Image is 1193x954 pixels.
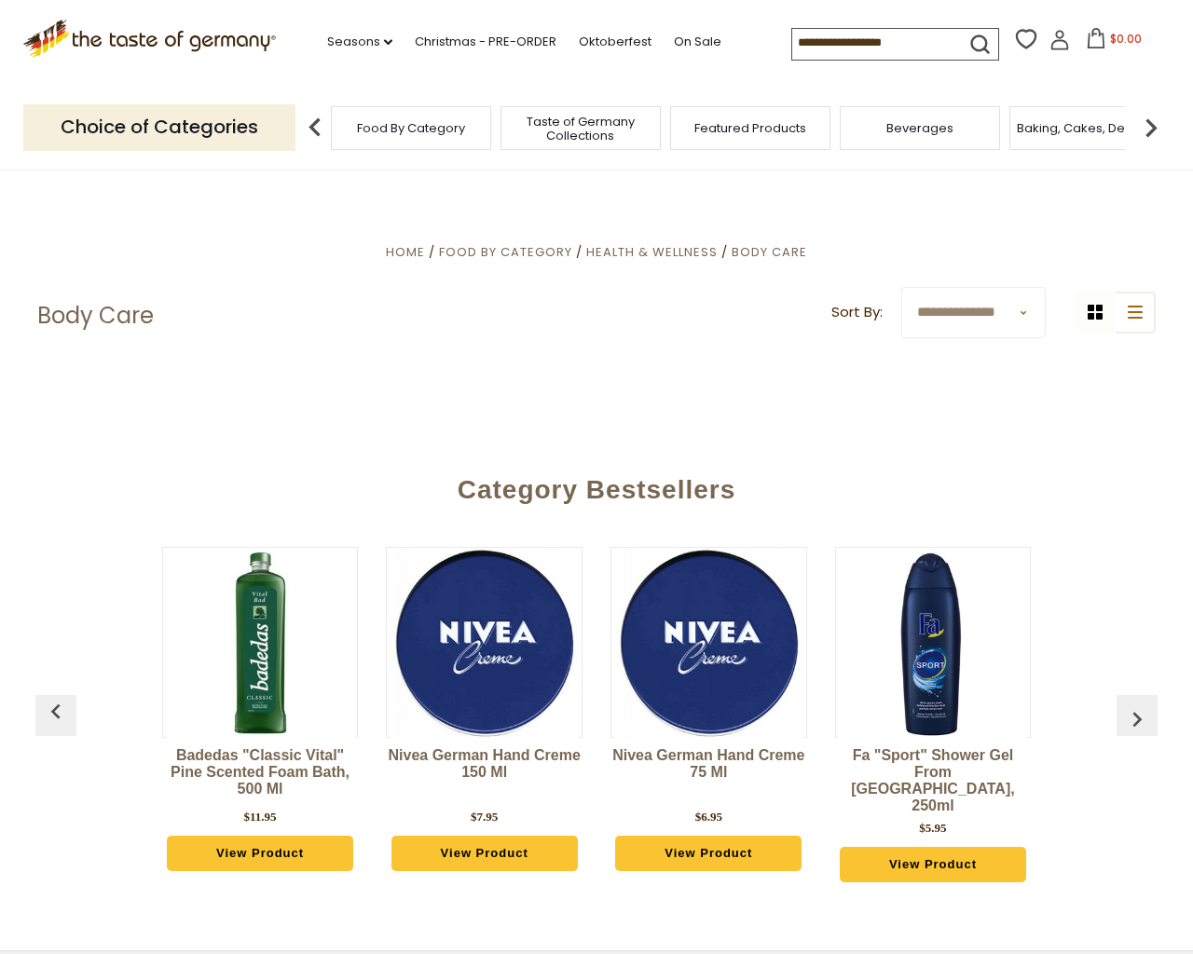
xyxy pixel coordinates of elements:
a: Food By Category [439,243,572,261]
p: Choice of Categories [23,104,295,150]
a: Food By Category [357,121,465,135]
a: Badedas "Classic Vital" Pine Scented Foam Bath, 500 ml [162,747,359,803]
a: Nivea German Hand Creme 150 ml [386,747,583,803]
a: Body Care [732,243,807,261]
div: $7.95 [471,808,498,826]
a: Beverages [886,121,953,135]
div: $5.95 [919,819,946,838]
a: Taste of Germany Collections [506,115,655,143]
div: $11.95 [244,808,277,826]
label: Sort By: [831,301,883,324]
a: On Sale [674,32,721,52]
a: View Product [391,836,578,871]
a: Nivea German Hand Creme 75 ml [610,747,807,803]
a: Fa "Sport" Shower Gel from [GEOGRAPHIC_DATA], 250ml [835,747,1032,814]
img: previous arrow [1122,704,1152,734]
img: Badedas [166,548,355,737]
span: $0.00 [1110,31,1142,47]
a: Christmas - PRE-ORDER [415,32,556,52]
img: next arrow [1132,109,1170,146]
div: Category Bestsellers [35,447,1157,524]
img: Nivea German Hand Creme 150 ml [390,548,579,737]
img: previous arrow [41,697,71,727]
h1: Body Care [37,302,154,330]
a: View Product [167,836,353,871]
img: Nivea German Hand Creme 75 ml [614,548,803,737]
button: $0.00 [1074,28,1153,56]
a: Oktoberfest [579,32,651,52]
div: $6.95 [695,808,722,826]
a: Home [386,243,425,261]
a: Seasons [327,32,392,52]
img: Fa [838,548,1027,737]
a: Health & Wellness [586,243,718,261]
a: Baking, Cakes, Desserts [1017,121,1161,135]
a: Featured Products [694,121,806,135]
a: View Product [615,836,802,871]
img: previous arrow [296,109,334,146]
a: View Product [840,847,1026,882]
